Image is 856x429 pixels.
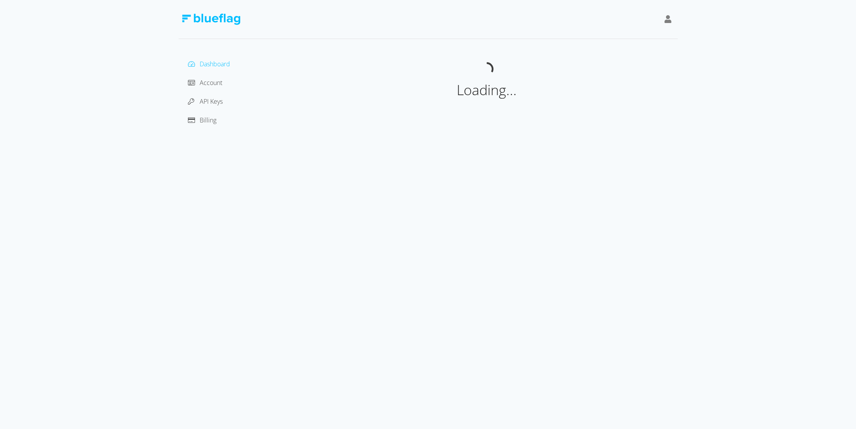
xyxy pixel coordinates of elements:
[200,78,222,87] span: Account
[188,78,222,87] a: Account
[200,60,230,68] span: Dashboard
[182,14,240,25] img: Blue Flag Logo
[200,97,223,106] span: API Keys
[200,116,216,124] span: Billing
[188,116,216,124] a: Billing
[188,97,223,106] a: API Keys
[188,60,230,68] a: Dashboard
[457,80,517,99] span: Loading...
